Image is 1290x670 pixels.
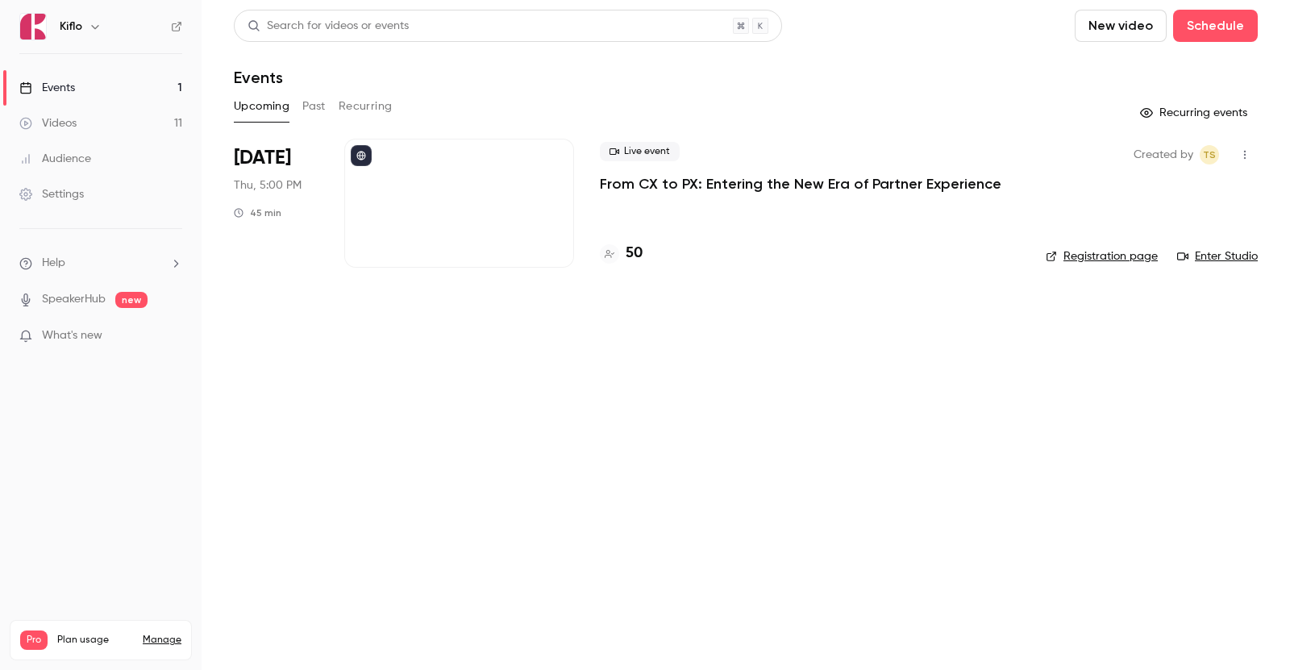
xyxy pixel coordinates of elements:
[626,243,643,264] h4: 50
[20,630,48,650] span: Pro
[19,115,77,131] div: Videos
[57,634,133,647] span: Plan usage
[60,19,82,35] h6: Kiflo
[234,139,318,268] div: Sep 25 Thu, 5:00 PM (Europe/Rome)
[234,206,281,219] div: 45 min
[1173,10,1258,42] button: Schedule
[1200,145,1219,164] span: Tomica Stojanovikj
[19,80,75,96] div: Events
[339,94,393,119] button: Recurring
[1134,145,1193,164] span: Created by
[20,14,46,40] img: Kiflo
[600,174,1001,194] a: From CX to PX: Entering the New Era of Partner Experience
[1075,10,1167,42] button: New video
[42,291,106,308] a: SpeakerHub
[1203,145,1216,164] span: TS
[234,177,302,194] span: Thu, 5:00 PM
[1133,100,1258,126] button: Recurring events
[234,68,283,87] h1: Events
[19,186,84,202] div: Settings
[1046,248,1158,264] a: Registration page
[19,151,91,167] div: Audience
[42,255,65,272] span: Help
[234,94,289,119] button: Upcoming
[42,327,102,344] span: What's new
[1177,248,1258,264] a: Enter Studio
[248,18,409,35] div: Search for videos or events
[19,255,182,272] li: help-dropdown-opener
[143,634,181,647] a: Manage
[600,142,680,161] span: Live event
[234,145,291,171] span: [DATE]
[163,329,182,343] iframe: Noticeable Trigger
[600,243,643,264] a: 50
[302,94,326,119] button: Past
[115,292,148,308] span: new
